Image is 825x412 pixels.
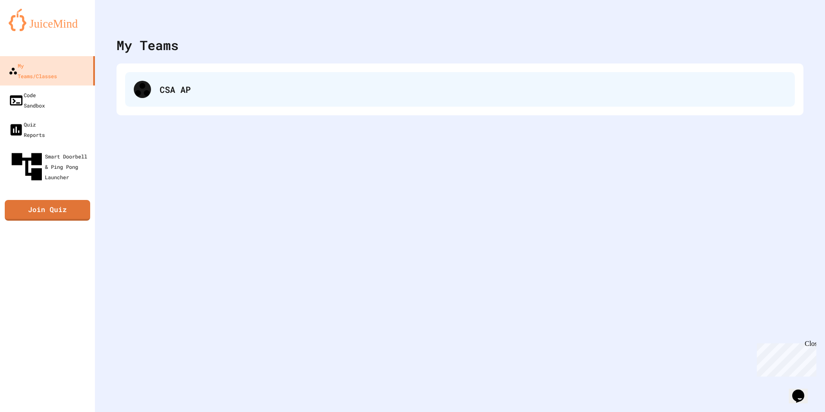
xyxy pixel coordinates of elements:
div: My Teams/Classes [9,60,57,81]
iframe: chat widget [789,377,816,403]
div: CSA AP [160,83,786,96]
div: Code Sandbox [9,90,45,111]
a: Join Quiz [5,200,90,221]
div: Chat with us now!Close [3,3,60,55]
div: My Teams [117,35,179,55]
div: Quiz Reports [9,119,45,140]
div: CSA AP [125,72,795,107]
img: logo-orange.svg [9,9,86,31]
iframe: chat widget [753,340,816,377]
div: Smart Doorbell & Ping Pong Launcher [9,149,91,185]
